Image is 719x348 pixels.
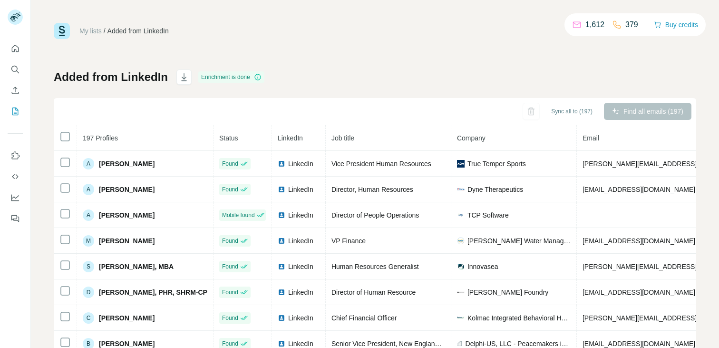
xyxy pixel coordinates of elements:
span: Found [222,314,238,322]
img: company-logo [457,263,465,270]
li: / [104,26,106,36]
span: Kolmac Integrated Behavioral Health [467,313,571,323]
span: LinkedIn [288,262,313,271]
span: Dyne Therapeutics [467,185,523,194]
span: [EMAIL_ADDRESS][DOMAIN_NAME] [583,186,695,193]
img: company-logo [457,237,465,245]
button: Enrich CSV [8,82,23,99]
img: company-logo [457,314,465,322]
span: Email [583,134,599,142]
span: LinkedIn [288,185,313,194]
img: LinkedIn logo [278,211,285,219]
a: My lists [79,27,102,35]
span: Found [222,159,238,168]
span: [PERSON_NAME] [99,313,155,323]
span: [EMAIL_ADDRESS][DOMAIN_NAME] [583,288,695,296]
span: [PERSON_NAME] [99,159,155,169]
span: [EMAIL_ADDRESS][DOMAIN_NAME] [583,237,695,245]
img: company-logo [457,186,465,193]
button: Feedback [8,210,23,227]
div: M [83,235,94,247]
span: Senior Vice President, New England Division [331,340,464,348]
h1: Added from LinkedIn [54,70,168,85]
span: Found [222,185,238,194]
img: LinkedIn logo [278,263,285,270]
div: S [83,261,94,272]
div: A [83,209,94,221]
span: Director of People Operations [331,211,419,219]
span: [PERSON_NAME] Water Management, Inc. [467,236,571,246]
button: Dashboard [8,189,23,206]
span: LinkedIn [288,236,313,246]
img: company-logo [457,160,465,168]
span: [PERSON_NAME], PHR, SHRM-CP [99,288,207,297]
span: LinkedIn [288,210,313,220]
div: Added from LinkedIn [107,26,169,36]
span: TCP Software [467,210,509,220]
span: Found [222,262,238,271]
span: Innovasea [467,262,498,271]
span: Company [457,134,486,142]
span: VP Finance [331,237,366,245]
p: 379 [625,19,638,30]
span: Job title [331,134,354,142]
span: LinkedIn [288,159,313,169]
span: Human Resources Generalist [331,263,419,270]
button: Buy credits [654,18,698,31]
div: A [83,158,94,169]
span: Sync all to (197) [551,107,593,116]
span: [PERSON_NAME] [99,236,155,246]
span: [EMAIL_ADDRESS][DOMAIN_NAME] [583,340,695,348]
img: LinkedIn logo [278,314,285,322]
button: My lists [8,103,23,120]
img: LinkedIn logo [278,288,285,296]
span: [PERSON_NAME], MBA [99,262,174,271]
span: Chief Financial Officer [331,314,397,322]
span: LinkedIn [288,313,313,323]
img: LinkedIn logo [278,340,285,348]
span: [PERSON_NAME] Foundry [467,288,548,297]
div: Enrichment is done [198,71,264,83]
span: LinkedIn [288,288,313,297]
button: Quick start [8,40,23,57]
span: [PERSON_NAME] [99,185,155,194]
span: Vice President Human Resources [331,160,431,168]
img: Surfe Logo [54,23,70,39]
button: Search [8,61,23,78]
div: A [83,184,94,195]
span: Found [222,288,238,297]
span: Found [222,339,238,348]
span: Director of Human Resource [331,288,416,296]
span: LinkedIn [278,134,303,142]
span: Director, Human Resources [331,186,413,193]
button: Use Surfe on LinkedIn [8,147,23,164]
p: 1,612 [585,19,604,30]
img: LinkedIn logo [278,160,285,168]
span: [PERSON_NAME] [99,210,155,220]
img: LinkedIn logo [278,186,285,193]
div: C [83,312,94,324]
button: Use Surfe API [8,168,23,185]
span: Found [222,237,238,245]
span: Status [219,134,238,142]
img: company-logo [457,211,465,219]
button: Sync all to (197) [544,104,599,119]
img: LinkedIn logo [278,237,285,245]
span: 197 Profiles [83,134,118,142]
img: company-logo [457,288,465,296]
span: True Temper Sports [467,159,526,169]
div: D [83,287,94,298]
span: Mobile found [222,211,255,219]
